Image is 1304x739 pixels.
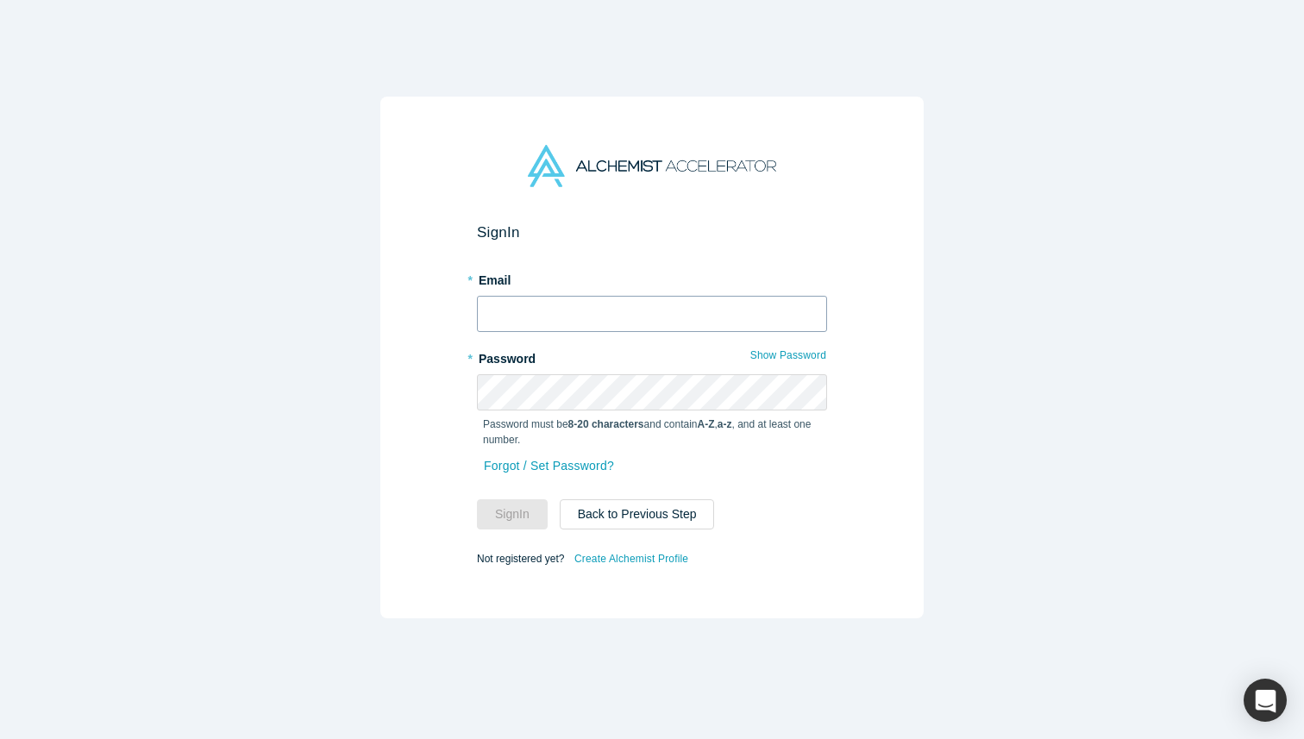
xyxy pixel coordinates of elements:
[477,344,827,368] label: Password
[749,344,827,366] button: Show Password
[477,553,564,565] span: Not registered yet?
[477,223,827,241] h2: Sign In
[718,418,732,430] strong: a-z
[483,451,615,481] a: Forgot / Set Password?
[483,416,821,448] p: Password must be and contain , , and at least one number.
[477,499,548,529] button: SignIn
[568,418,644,430] strong: 8-20 characters
[698,418,715,430] strong: A-Z
[477,266,827,290] label: Email
[574,548,689,570] a: Create Alchemist Profile
[528,145,776,187] img: Alchemist Accelerator Logo
[560,499,715,529] button: Back to Previous Step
